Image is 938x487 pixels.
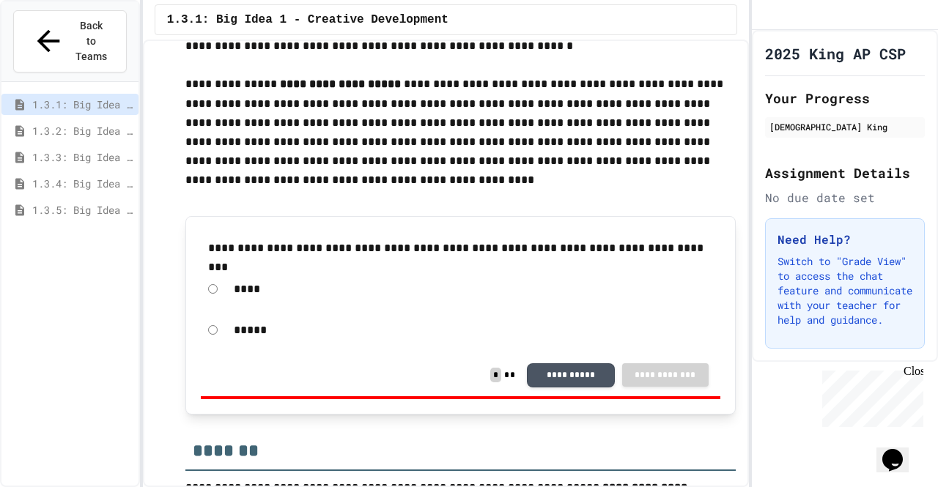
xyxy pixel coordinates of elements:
[167,11,448,29] span: 1.3.1: Big Idea 1 - Creative Development
[778,254,912,327] p: Switch to "Grade View" to access the chat feature and communicate with your teacher for help and ...
[876,428,923,472] iframe: chat widget
[769,120,920,133] div: [DEMOGRAPHIC_DATA] King
[778,231,912,248] h3: Need Help?
[765,43,906,64] h1: 2025 King AP CSP
[32,123,133,138] span: 1.3.2: Big Idea 2 - Data
[32,149,133,165] span: 1.3.3: Big Idea 3 - Algorithms and Programming
[32,202,133,218] span: 1.3.5: Big Idea 5 - Impact of Computing
[6,6,101,93] div: Chat with us now!Close
[765,88,925,108] h2: Your Progress
[816,365,923,427] iframe: chat widget
[32,97,133,112] span: 1.3.1: Big Idea 1 - Creative Development
[74,18,108,64] span: Back to Teams
[765,163,925,183] h2: Assignment Details
[32,176,133,191] span: 1.3.4: Big Idea 4 - Computing Systems and Networks
[765,189,925,207] div: No due date set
